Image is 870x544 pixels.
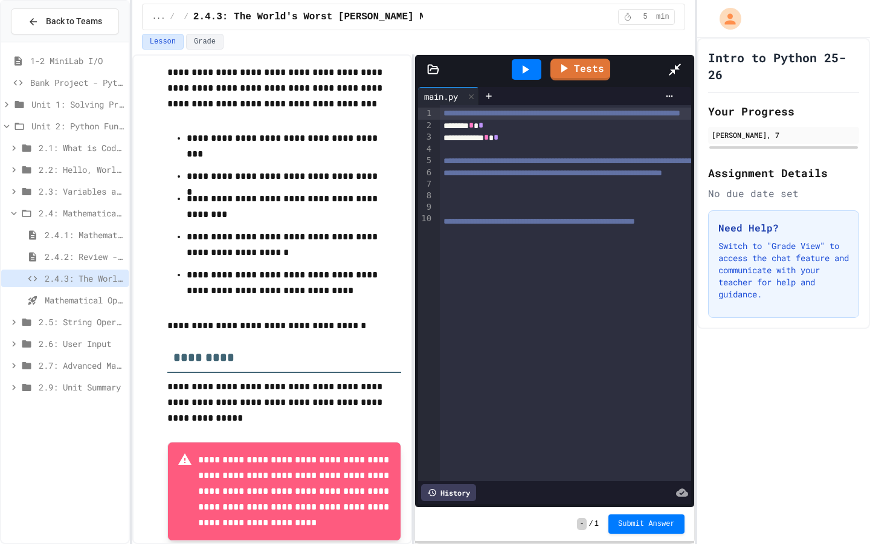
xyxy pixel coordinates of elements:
button: Lesson [142,34,184,50]
h3: Need Help? [718,221,849,235]
span: Submit Answer [618,519,675,529]
div: My Account [707,5,744,33]
span: 2.4.3: The World's Worst [PERSON_NAME] Market [45,272,124,285]
span: 2.1: What is Code? [39,141,124,154]
span: 2.4.2: Review - Mathematical Operators [45,250,124,263]
span: 1-2 MiniLab I/O [30,54,124,67]
div: 10 [418,213,433,225]
span: 2.4.3: The World's Worst [PERSON_NAME] Market [193,10,454,24]
div: 5 [418,155,433,167]
span: 2.5: String Operators [39,316,124,328]
button: Submit Answer [608,514,685,534]
div: 7 [418,178,433,190]
span: 2.4.1: Mathematical Operators [45,228,124,241]
span: ... [152,12,166,22]
span: 2.6: User Input [39,337,124,350]
div: [PERSON_NAME], 7 [712,129,855,140]
button: Grade [186,34,224,50]
span: Unit 1: Solving Problems in Computer Science [31,98,124,111]
a: Tests [550,59,610,80]
div: main.py [418,90,464,103]
div: 9 [418,201,433,213]
span: Mathematical Operators - Quiz [45,294,124,306]
button: Back to Teams [11,8,119,34]
h1: Intro to Python 25-26 [708,49,859,83]
span: 2.2: Hello, World! [39,163,124,176]
div: 8 [418,190,433,201]
div: 3 [418,131,433,143]
span: / [589,519,593,529]
div: No due date set [708,186,859,201]
h2: Your Progress [708,103,859,120]
div: main.py [418,87,479,105]
span: Back to Teams [46,15,102,28]
div: 1 [418,108,433,120]
span: 2.9: Unit Summary [39,381,124,393]
span: Unit 2: Python Fundamentals [31,120,124,132]
span: / [184,12,188,22]
span: 1 [594,519,599,529]
span: min [656,12,669,22]
span: 2.3: Variables and Data Types [39,185,124,198]
p: Switch to "Grade View" to access the chat feature and communicate with your teacher for help and ... [718,240,849,300]
h2: Assignment Details [708,164,859,181]
div: 2 [418,120,433,132]
div: 4 [418,143,433,155]
span: Bank Project - Python [30,76,124,89]
span: 5 [636,12,655,22]
span: 2.4: Mathematical Operators [39,207,124,219]
span: - [577,518,586,530]
span: 2.7: Advanced Math [39,359,124,372]
div: 6 [418,167,433,179]
div: History [421,484,476,501]
span: / [170,12,174,22]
